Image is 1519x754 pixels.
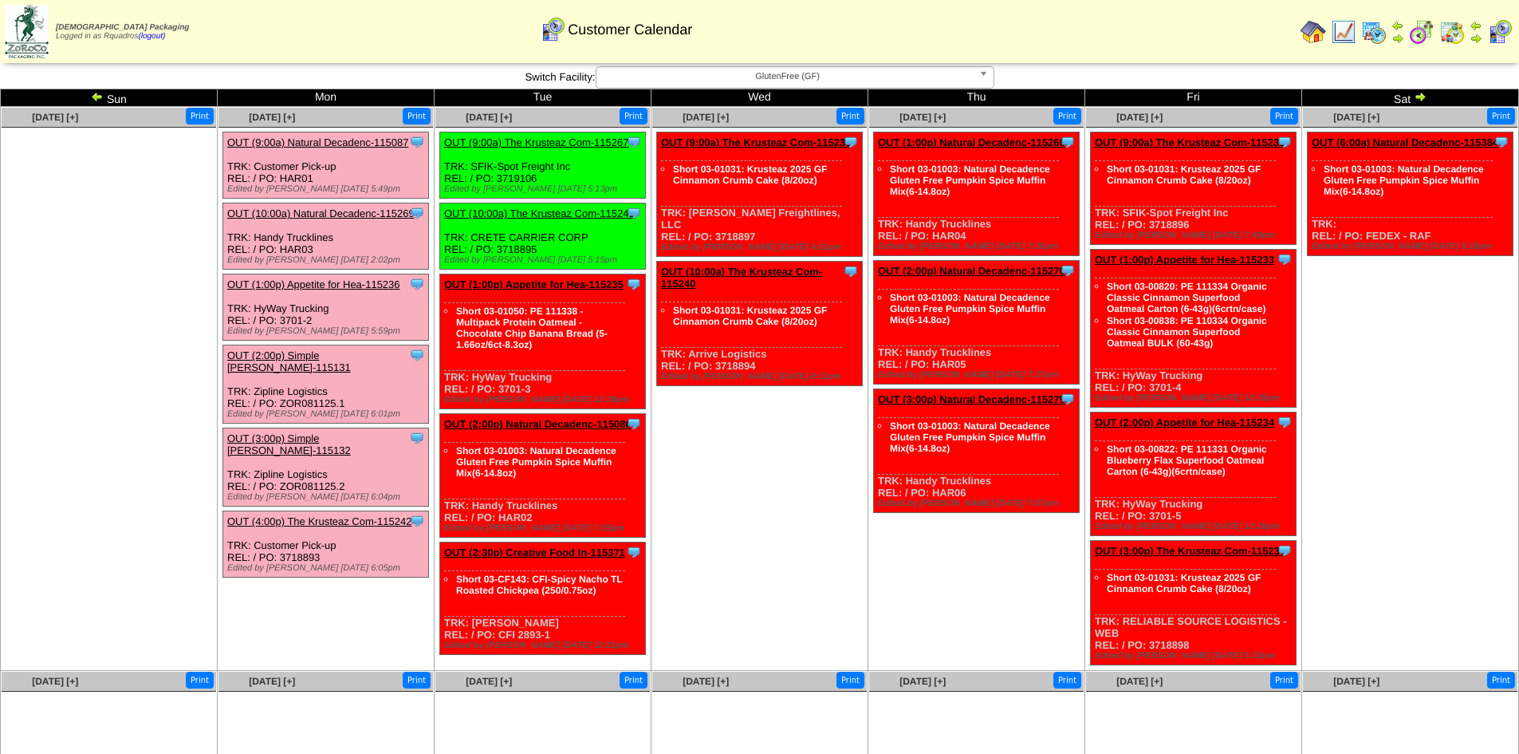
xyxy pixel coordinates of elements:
[626,276,642,292] img: Tooltip
[1107,444,1267,477] a: Short 03-00822: PE 111331 Organic Blueberry Flax Superfood Oatmeal Carton (6-43g)(6crtn/case)
[440,543,646,655] div: TRK: [PERSON_NAME] REL: / PO: CFI 2893-1
[440,274,646,409] div: TRK: HyWay Trucking REL: / PO: 3701-3
[5,5,49,58] img: zoroco-logo-small.webp
[568,22,692,38] span: Customer Calendar
[603,67,973,86] span: GlutenFree (GF)
[91,90,104,103] img: arrowleft.gif
[874,261,1080,385] div: TRK: Handy Trucklines REL: / PO: HAR05
[227,515,411,527] a: OUT (4:00p) The Krusteaz Com-115242
[1331,19,1356,45] img: line_graph.gif
[56,23,189,32] span: [DEMOGRAPHIC_DATA] Packaging
[878,499,1079,508] div: Edited by [PERSON_NAME] [DATE] 7:27pm
[890,420,1050,454] a: Short 03-01003: Natural Decadence Gluten Free Pumpkin Spice Muffin Mix(6-14.8oz)
[1053,672,1081,689] button: Print
[1085,89,1302,107] td: Fri
[836,672,864,689] button: Print
[1095,254,1274,266] a: OUT (1:00p) Appetite for Hea-115233
[227,207,415,219] a: OUT (10:00a) Natural Decadenc-115269
[444,278,624,290] a: OUT (1:00p) Appetite for Hea-115235
[56,23,189,41] span: Logged in as Rquadros
[227,184,428,194] div: Edited by [PERSON_NAME] [DATE] 5:49pm
[223,428,429,507] div: TRK: Zipline Logistics REL: / PO: ZOR081125.2
[1095,136,1285,148] a: OUT (9:00a) The Krusteaz Com-115238
[626,416,642,432] img: Tooltip
[249,112,295,123] a: [DATE] [+]
[1312,136,1498,148] a: OUT (6:00a) Natural Decadenc-115384
[661,266,822,290] a: OUT (10:00a) The Krusteaz Com-115240
[836,108,864,124] button: Print
[878,370,1079,380] div: Edited by [PERSON_NAME] [DATE] 7:27pm
[1095,522,1296,531] div: Edited by [PERSON_NAME] [DATE] 12:28pm
[1,89,218,107] td: Sun
[227,563,428,573] div: Edited by [PERSON_NAME] [DATE] 6:05pm
[218,89,435,107] td: Mon
[620,672,647,689] button: Print
[673,164,827,186] a: Short 03-01031: Krusteaz 2025 GF Cinnamon Crumb Cake (8/20oz)
[32,112,78,123] span: [DATE] [+]
[626,205,642,221] img: Tooltip
[444,184,645,194] div: Edited by [PERSON_NAME] [DATE] 5:13pm
[1409,19,1434,45] img: calendarblend.gif
[440,414,646,538] div: TRK: Handy Trucklines REL: / PO: HAR02
[227,492,428,502] div: Edited by [PERSON_NAME] [DATE] 6:04pm
[1091,413,1297,536] div: TRK: HyWay Trucking REL: / PO: 3701-5
[1391,19,1404,32] img: arrowleft.gif
[1060,263,1076,278] img: Tooltip
[1095,545,1285,557] a: OUT (3:00p) The Krusteaz Com-115237
[1493,134,1509,150] img: Tooltip
[444,255,645,265] div: Edited by [PERSON_NAME] [DATE] 5:15pm
[1308,132,1513,256] div: TRK: REL: / PO: FEDEX - RAF
[1116,112,1163,123] a: [DATE] [+]
[899,676,946,687] span: [DATE] [+]
[1116,676,1163,687] a: [DATE] [+]
[1277,134,1293,150] img: Tooltip
[878,242,1079,251] div: Edited by [PERSON_NAME] [DATE] 7:26pm
[409,134,425,150] img: Tooltip
[874,389,1080,513] div: TRK: Handy Trucklines REL: / PO: HAR06
[868,89,1085,107] td: Thu
[1391,32,1404,45] img: arrowright.gif
[1333,676,1379,687] a: [DATE] [+]
[620,108,647,124] button: Print
[661,372,862,381] div: Edited by [PERSON_NAME] [DATE] 8:11pm
[444,547,625,559] a: OUT (2:30p) Creative Food In-115371
[1470,19,1482,32] img: arrowleft.gif
[456,306,608,350] a: Short 03-01050: PE 111338 - Multipack Protein Oatmeal - Chocolate Chip Banana Bread (5-1.66oz/6ct...
[444,523,645,533] div: Edited by [PERSON_NAME] [DATE] 7:25pm
[1095,651,1296,661] div: Edited by [PERSON_NAME] [DATE] 5:22pm
[186,672,214,689] button: Print
[899,112,946,123] a: [DATE] [+]
[223,203,429,270] div: TRK: Handy Trucklines REL: / PO: HAR03
[227,326,428,336] div: Edited by [PERSON_NAME] [DATE] 5:59pm
[409,276,425,292] img: Tooltip
[1361,19,1387,45] img: calendarprod.gif
[540,17,565,42] img: calendarcustomer.gif
[444,136,628,148] a: OUT (9:00a) The Krusteaz Com-115267
[843,134,859,150] img: Tooltip
[227,278,400,290] a: OUT (1:00p) Appetite for Hea-115236
[1487,19,1513,45] img: calendarcustomer.gif
[626,134,642,150] img: Tooltip
[138,32,165,41] a: (logout)
[1333,112,1379,123] a: [DATE] [+]
[843,263,859,279] img: Tooltip
[440,132,646,199] div: TRK: SFIK-Spot Freight Inc REL: / PO: 3719106
[874,132,1080,256] div: TRK: Handy Trucklines REL: / PO: HAR04
[1091,132,1297,245] div: TRK: SFIK-Spot Freight Inc REL: / PO: 3718896
[1277,543,1293,559] img: Tooltip
[1270,672,1298,689] button: Print
[1277,251,1293,267] img: Tooltip
[223,132,429,199] div: TRK: Customer Pick-up REL: / PO: HAR01
[403,108,431,124] button: Print
[626,544,642,560] img: Tooltip
[683,676,729,687] a: [DATE] [+]
[657,262,863,386] div: TRK: Arrive Logistics REL: / PO: 3718894
[1053,108,1081,124] button: Print
[32,676,78,687] a: [DATE] [+]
